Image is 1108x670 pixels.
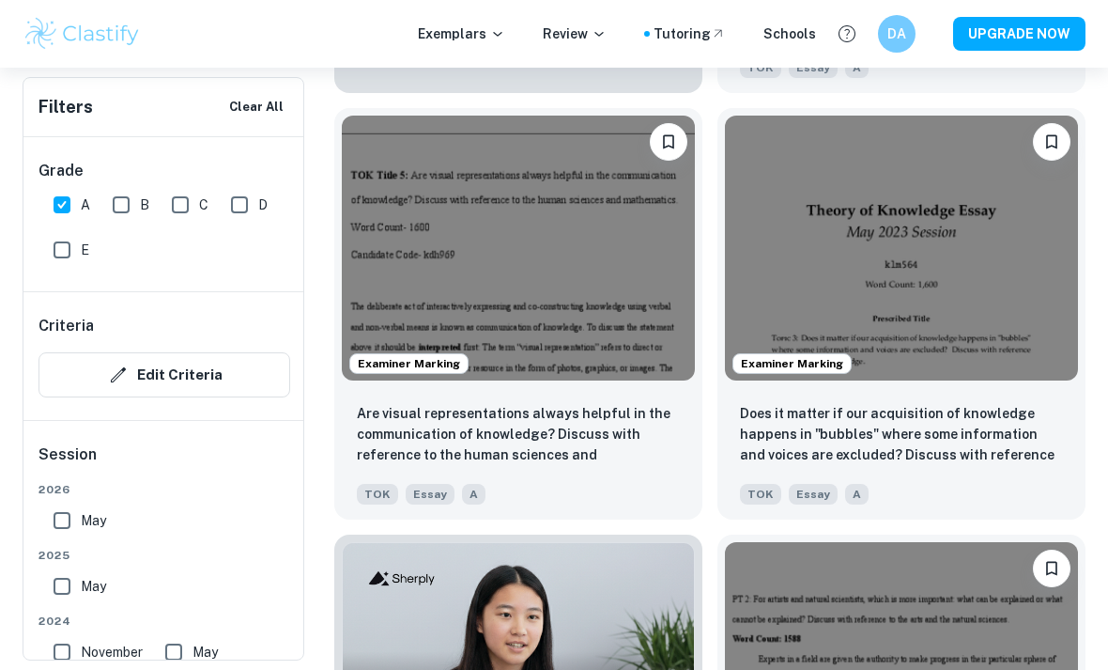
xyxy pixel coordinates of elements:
span: A [462,484,485,505]
img: Clastify logo [23,15,142,53]
span: A [845,57,869,78]
span: 2025 [38,547,290,564]
span: Examiner Marking [733,355,851,372]
span: Essay [789,57,838,78]
button: Edit Criteria [38,352,290,397]
a: Examiner MarkingBookmarkAre visual representations always helpful in the communication of knowled... [334,108,702,520]
button: Bookmark [650,123,687,161]
img: TOK Essay example thumbnail: Are visual representations always helpfu [342,116,695,381]
span: 2026 [38,481,290,498]
button: Bookmark [1033,550,1070,587]
a: Schools [763,23,816,44]
span: Essay [789,484,838,505]
button: UPGRADE NOW [953,17,1085,51]
p: Are visual representations always helpful in the communication of knowledge? Discuss with referen... [357,403,680,467]
span: A [845,484,869,505]
span: Essay [406,484,454,505]
button: DA [878,15,916,53]
button: Clear All [224,93,288,121]
button: Bookmark [1033,123,1070,161]
p: Exemplars [418,23,505,44]
p: Does it matter if our acquisition of knowledge happens in "bubbles" where some information and vo... [740,403,1063,467]
span: November [81,642,143,662]
span: May [192,642,218,662]
span: TOK [740,57,781,78]
img: TOK Essay example thumbnail: Does it matter if our acquisition of kno [725,116,1078,381]
h6: DA [886,23,908,44]
span: A [81,195,90,215]
h6: Filters [38,94,93,120]
span: May [81,510,106,531]
span: C [199,195,208,215]
span: TOK [740,484,781,505]
span: E [81,240,89,260]
h6: Criteria [38,315,94,337]
span: Examiner Marking [350,355,468,372]
span: TOK [357,484,398,505]
span: 2024 [38,613,290,630]
h6: Grade [38,160,290,182]
span: May [81,576,106,597]
span: B [140,195,149,215]
a: Tutoring [654,23,726,44]
p: Review [543,23,607,44]
h6: Session [38,444,290,481]
span: D [258,195,268,215]
a: Examiner MarkingBookmarkDoes it matter if our acquisition of knowledge happens in "bubbles" where... [717,108,1085,520]
button: Help and Feedback [831,18,863,50]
